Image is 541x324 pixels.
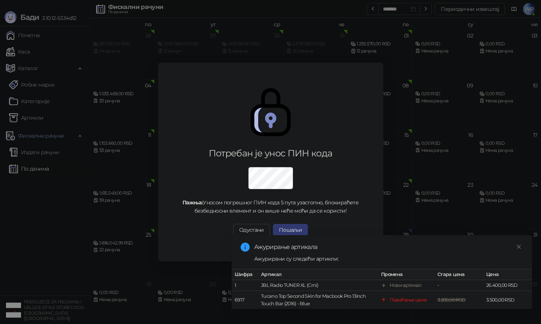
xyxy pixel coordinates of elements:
[437,297,466,303] span: 3.200,00 RSD
[254,243,523,252] div: Ажурирање артикала
[241,243,250,252] span: info-circle
[390,296,427,304] div: Повећање цене
[254,255,523,263] div: Ажурирани су следећи артикли:
[247,88,295,136] img: secure.svg
[258,291,378,309] td: Tucano Top Second Skin for Macbook Pro 13inch Touch Bar (2016) - Blue
[258,269,378,280] th: Артикал
[434,280,483,291] td: -
[515,243,523,251] a: Close
[232,269,258,280] th: Шифра
[233,224,270,236] button: Одустани
[232,291,258,309] td: 6917
[390,282,421,289] div: Нови артикал
[434,269,483,280] th: Стара цена
[258,280,378,291] td: JBL Radio TUNER XL (Crni)
[378,269,434,280] th: Промена
[483,269,532,280] th: Цена
[179,147,362,159] div: Потребан је унос ПИН кода
[516,244,521,249] span: close
[483,291,532,309] td: 3.500,00 RSD
[273,224,308,236] button: Пошаљи
[232,280,258,291] td: 1
[483,280,532,291] td: 26.400,00 RSD
[182,199,203,206] strong: Пажња:
[179,198,362,215] div: Уносом погрешног ПИН кода 5 пута узастопно, блокираћете безбедносни елемент и он више неће моћи д...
